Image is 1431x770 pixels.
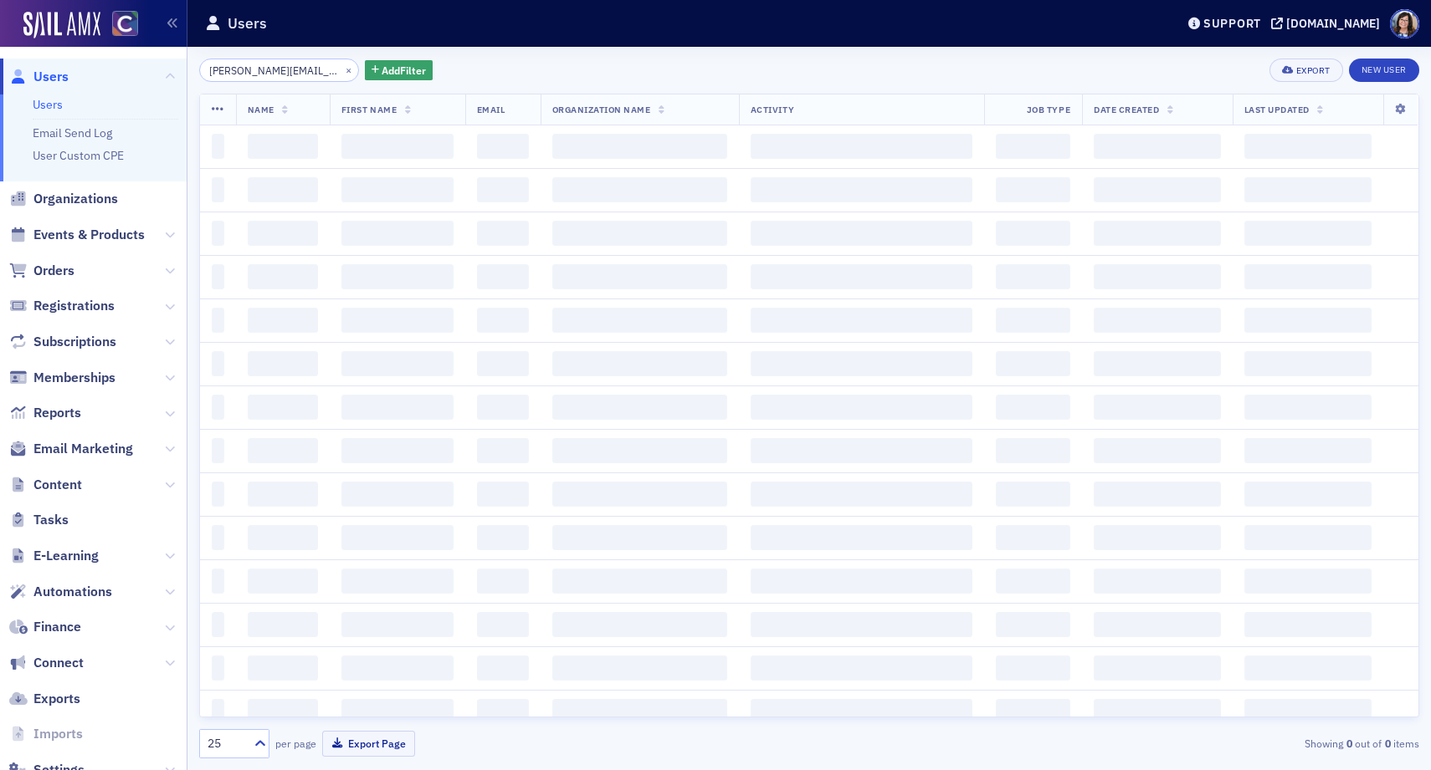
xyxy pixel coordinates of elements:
strong: 0 [1343,736,1355,751]
span: ‌ [212,612,224,637]
span: ‌ [751,308,972,333]
span: ‌ [552,177,727,202]
span: Last Updated [1244,104,1310,115]
button: Export Page [322,731,415,757]
span: Imports [33,725,83,743]
span: ‌ [552,221,727,246]
span: ‌ [552,395,727,420]
a: Orders [9,262,74,280]
span: Add Filter [382,63,426,78]
span: ‌ [1094,525,1221,550]
span: ‌ [996,482,1070,507]
span: Orders [33,262,74,280]
div: Showing out of items [1024,736,1419,751]
span: ‌ [751,264,972,289]
span: Finance [33,618,81,636]
span: Subscriptions [33,333,116,351]
span: ‌ [212,699,224,724]
span: ‌ [751,525,972,550]
span: ‌ [1244,612,1372,637]
span: ‌ [552,264,727,289]
span: ‌ [1094,655,1221,681]
span: ‌ [1094,438,1221,463]
span: ‌ [996,264,1070,289]
a: View Homepage [100,11,138,39]
a: New User [1349,59,1419,82]
span: ‌ [1094,221,1221,246]
span: ‌ [552,569,727,594]
span: ‌ [248,308,318,333]
span: Reports [33,404,81,422]
span: ‌ [996,525,1070,550]
span: Events & Products [33,226,145,244]
span: ‌ [1094,569,1221,594]
span: ‌ [212,308,224,333]
span: ‌ [477,308,529,333]
span: ‌ [996,699,1070,724]
span: Registrations [33,297,115,315]
div: Export [1296,66,1331,75]
span: ‌ [1094,134,1221,159]
a: Connect [9,654,84,672]
span: ‌ [477,612,529,637]
span: ‌ [1244,308,1372,333]
a: Tasks [9,511,69,529]
span: ‌ [477,395,529,420]
span: ‌ [212,177,224,202]
span: ‌ [248,177,318,202]
img: SailAMX [23,12,100,38]
div: Support [1203,16,1261,31]
button: [DOMAIN_NAME] [1271,18,1386,29]
span: ‌ [751,221,972,246]
span: ‌ [1094,612,1221,637]
span: ‌ [996,655,1070,681]
a: Users [9,68,69,86]
a: Imports [9,725,83,743]
span: ‌ [996,569,1070,594]
img: SailAMX [112,11,138,37]
span: ‌ [751,482,972,507]
a: Organizations [9,190,118,208]
span: ‌ [1244,177,1372,202]
span: ‌ [341,395,454,420]
span: ‌ [477,351,529,376]
span: ‌ [1244,525,1372,550]
span: ‌ [552,134,727,159]
span: Memberships [33,369,115,387]
span: ‌ [341,569,454,594]
a: Automations [9,583,112,601]
span: ‌ [248,699,318,724]
span: ‌ [212,482,224,507]
span: ‌ [751,612,972,637]
span: ‌ [1244,395,1372,420]
a: Memberships [9,369,115,387]
span: ‌ [248,438,318,463]
a: User Custom CPE [33,148,124,163]
span: Automations [33,583,112,601]
span: ‌ [751,134,972,159]
span: ‌ [212,525,224,550]
a: Reports [9,404,81,422]
span: ‌ [248,351,318,376]
a: Subscriptions [9,333,116,351]
a: Events & Products [9,226,145,244]
span: ‌ [1094,482,1221,507]
button: × [341,62,356,77]
span: Email Marketing [33,440,133,458]
span: ‌ [477,482,529,507]
span: ‌ [477,438,529,463]
span: ‌ [996,221,1070,246]
span: ‌ [751,699,972,724]
span: ‌ [751,351,972,376]
div: 25 [208,735,244,752]
span: ‌ [996,134,1070,159]
h1: Users [228,13,267,33]
span: ‌ [751,569,972,594]
a: Email Send Log [33,125,112,140]
input: Search… [199,59,359,82]
span: ‌ [212,221,224,246]
span: ‌ [1244,655,1372,681]
a: Exports [9,690,80,708]
span: Email [477,104,505,115]
span: ‌ [477,525,529,550]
